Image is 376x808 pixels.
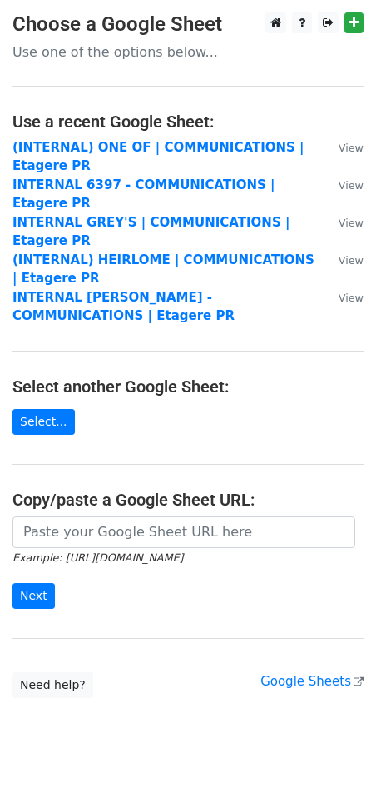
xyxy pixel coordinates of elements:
iframe: Chat Widget [293,728,376,808]
a: (INTERNAL) ONE OF | COMMUNICATIONS | Etagere PR [12,140,304,174]
a: Need help? [12,672,93,698]
small: View [339,142,364,154]
h3: Choose a Google Sheet [12,12,364,37]
a: (INTERNAL) HEIRLOME | COMMUNICATIONS | Etagere PR [12,252,314,287]
a: Google Sheets [260,674,364,689]
small: View [339,179,364,192]
a: INTERNAL 6397 - COMMUNICATIONS | Etagere PR [12,177,275,212]
h4: Use a recent Google Sheet: [12,112,364,132]
a: View [322,140,364,155]
a: View [322,290,364,305]
a: INTERNAL GREY'S | COMMUNICATIONS | Etagere PR [12,215,289,249]
h4: Copy/paste a Google Sheet URL: [12,490,364,510]
a: View [322,177,364,192]
small: View [339,254,364,267]
small: Example: [URL][DOMAIN_NAME] [12,551,183,564]
a: View [322,215,364,230]
input: Paste your Google Sheet URL here [12,516,355,548]
a: INTERNAL [PERSON_NAME] - COMMUNICATIONS | Etagere PR [12,290,235,324]
p: Use one of the options below... [12,43,364,61]
a: Select... [12,409,75,435]
a: View [322,252,364,267]
h4: Select another Google Sheet: [12,377,364,397]
input: Next [12,583,55,609]
small: View [339,292,364,304]
small: View [339,217,364,229]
